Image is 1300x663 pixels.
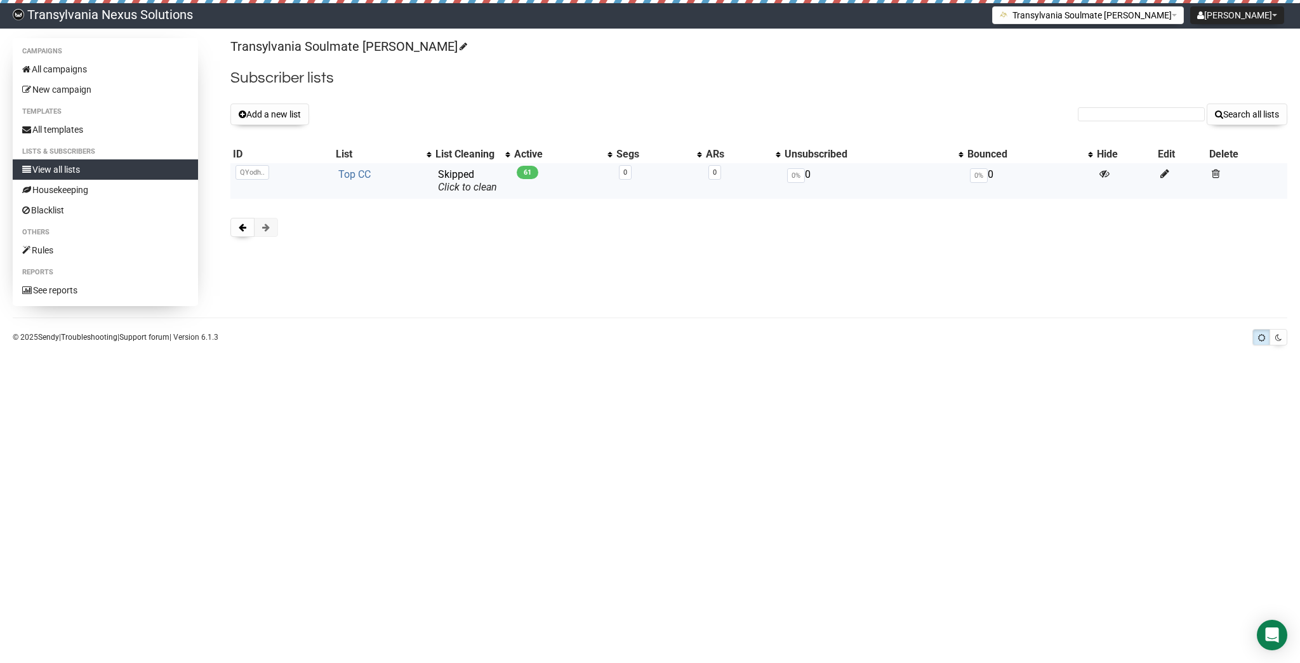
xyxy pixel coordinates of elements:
h2: Subscriber lists [230,67,1287,90]
a: Sendy [38,333,59,342]
a: Rules [13,240,198,260]
button: Search all lists [1207,104,1287,125]
a: Top CC [338,168,371,180]
th: Edit: No sort applied, sorting is disabled [1155,145,1207,163]
img: 1.png [999,10,1009,20]
li: Campaigns [13,44,198,59]
th: ID: No sort applied, sorting is disabled [230,145,333,163]
a: Click to clean [438,181,497,193]
a: All templates [13,119,198,140]
a: See reports [13,280,198,300]
div: Edit [1158,148,1205,161]
button: [PERSON_NAME] [1190,6,1284,24]
div: List [336,148,420,161]
div: Unsubscribed [785,148,952,161]
a: Support forum [119,333,169,342]
a: 0 [713,168,717,177]
span: 61 [517,166,538,179]
th: Unsubscribed: No sort applied, activate to apply an ascending sort [782,145,965,163]
th: Hide: No sort applied, sorting is disabled [1094,145,1155,163]
li: Lists & subscribers [13,144,198,159]
span: 0% [787,168,805,183]
td: 0 [965,163,1094,199]
span: QYodh.. [235,165,269,180]
button: Transylvania Soulmate [PERSON_NAME] [992,6,1184,24]
div: Bounced [967,148,1082,161]
a: New campaign [13,79,198,100]
a: Troubleshooting [61,333,117,342]
div: Segs [616,148,690,161]
div: Hide [1097,148,1153,161]
th: Bounced: No sort applied, activate to apply an ascending sort [965,145,1094,163]
div: ID [233,148,331,161]
td: 0 [782,163,965,199]
th: Active: No sort applied, activate to apply an ascending sort [512,145,614,163]
th: List Cleaning: No sort applied, activate to apply an ascending sort [433,145,512,163]
img: 586cc6b7d8bc403f0c61b981d947c989 [13,9,24,20]
div: ARs [706,148,769,161]
span: Skipped [438,168,497,193]
div: Open Intercom Messenger [1257,620,1287,650]
li: Templates [13,104,198,119]
p: © 2025 | | | Version 6.1.3 [13,330,218,344]
div: List Cleaning [435,148,499,161]
li: Reports [13,265,198,280]
div: Delete [1209,148,1285,161]
button: Add a new list [230,104,309,125]
th: Segs: No sort applied, activate to apply an ascending sort [614,145,703,163]
li: Others [13,225,198,240]
a: View all lists [13,159,198,180]
a: Blacklist [13,200,198,220]
th: List: No sort applied, activate to apply an ascending sort [333,145,433,163]
span: 0% [970,168,988,183]
a: Housekeeping [13,180,198,200]
a: All campaigns [13,59,198,79]
a: 0 [623,168,627,177]
th: ARs: No sort applied, activate to apply an ascending sort [703,145,782,163]
th: Delete: No sort applied, sorting is disabled [1207,145,1287,163]
a: Transylvania Soulmate [PERSON_NAME] [230,39,465,54]
div: Active [514,148,602,161]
